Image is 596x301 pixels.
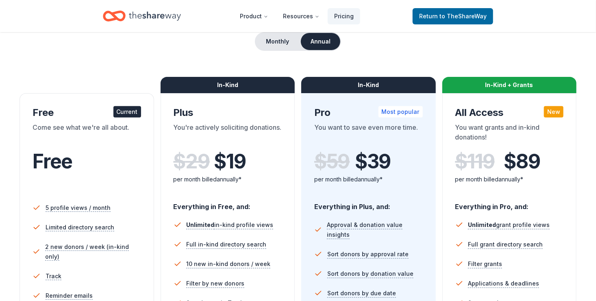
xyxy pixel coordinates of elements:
div: Free [33,106,141,119]
div: Everything in Plus, and: [314,195,423,212]
div: Everything in Free, and: [174,195,282,212]
span: Sort donors by due date [327,288,396,298]
div: Most popular [378,106,423,118]
span: Track [46,271,61,281]
div: In-Kind [161,77,295,93]
div: You want to save even more time. [314,122,423,145]
span: Reminder emails [46,291,93,301]
span: 2 new donors / week (in-kind only) [45,242,141,262]
span: Unlimited [468,221,496,228]
span: to TheShareWay [439,13,487,20]
span: 5 profile views / month [46,203,111,213]
span: Return [419,11,487,21]
div: New [544,106,563,118]
span: in-kind profile views [187,221,274,228]
button: Annual [301,33,340,50]
div: In-Kind + Grants [442,77,577,93]
span: Limited directory search [46,222,114,232]
a: Pricing [328,8,360,24]
div: In-Kind [301,77,436,93]
span: Unlimited [187,221,215,228]
span: Full grant directory search [468,240,543,249]
div: Pro [314,106,423,119]
button: Monthly [256,33,299,50]
div: All Access [455,106,564,119]
a: Returnto TheShareWay [413,8,493,24]
span: $ 39 [355,150,391,173]
span: Approval & donation value insights [327,220,422,240]
div: per month billed annually* [174,174,282,184]
div: Current [113,106,141,118]
span: Filter grants [468,259,502,269]
span: 10 new in-kind donors / week [187,259,271,269]
span: Sort donors by donation value [327,269,413,279]
span: grant profile views [468,221,550,228]
nav: Main [233,7,360,26]
span: Applications & deadlines [468,279,539,288]
div: per month billed annually* [455,174,564,184]
div: Plus [174,106,282,119]
button: Product [233,8,275,24]
span: Free [33,149,72,173]
span: $ 19 [214,150,246,173]
a: Home [103,7,181,26]
button: Resources [276,8,326,24]
div: You want grants and in-kind donations! [455,122,564,145]
div: Come see what we're all about. [33,122,141,145]
span: Sort donors by approval rate [327,249,409,259]
div: Everything in Pro, and: [455,195,564,212]
div: You're actively soliciting donations. [174,122,282,145]
div: per month billed annually* [314,174,423,184]
span: $ 89 [504,150,540,173]
span: Full in-kind directory search [187,240,267,249]
span: Filter by new donors [187,279,245,288]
